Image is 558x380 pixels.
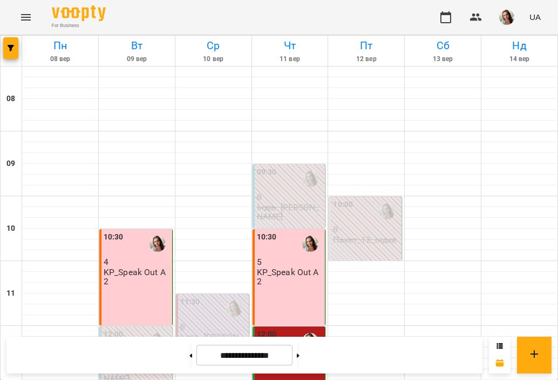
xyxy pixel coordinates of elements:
[483,54,556,64] h6: 14 вер
[379,203,395,219] img: Пасєка Катерина Василівна
[254,37,326,54] h6: Чт
[406,54,479,64] h6: 13 вер
[6,288,15,299] h6: 11
[149,236,166,252] img: Пасєка Катерина Василівна
[24,54,97,64] h6: 08 вер
[177,37,250,54] h6: Ср
[257,257,323,266] p: 5
[254,54,326,64] h6: 11 вер
[104,231,124,243] label: 10:30
[330,37,403,54] h6: Пт
[180,322,247,331] p: 0
[180,296,200,308] label: 11:30
[13,4,39,30] button: Menu
[333,225,399,234] p: 0
[406,37,479,54] h6: Сб
[100,54,173,64] h6: 09 вер
[257,166,277,178] label: 09:30
[104,329,124,341] label: 12:00
[257,203,323,222] p: Індів. [PERSON_NAME]
[333,235,397,244] p: Пакет_12_індив
[52,22,106,29] span: For Business
[24,37,97,54] h6: Пн
[525,7,545,27] button: UA
[302,171,318,187] img: Пасєка Катерина Василівна
[257,231,277,243] label: 10:30
[499,10,514,25] img: 505cb7d024ed842b7790b7f5f184f8d7.jpeg
[257,268,323,286] p: KP_Speak Out A2
[6,93,15,105] h6: 08
[302,236,318,252] img: Пасєка Катерина Василівна
[226,301,242,317] img: Пасєка Катерина Василівна
[483,37,556,54] h6: Нд
[257,192,323,202] p: 0
[100,37,173,54] h6: Вт
[6,223,15,235] h6: 10
[177,54,250,64] h6: 10 вер
[257,329,277,341] label: 12:00
[529,11,541,23] span: UA
[104,257,170,266] p: 4
[6,158,15,170] h6: 09
[104,268,170,286] p: KP_Speak Out A2
[330,54,403,64] h6: 12 вер
[333,199,353,211] label: 10:00
[52,5,106,21] img: Voopty Logo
